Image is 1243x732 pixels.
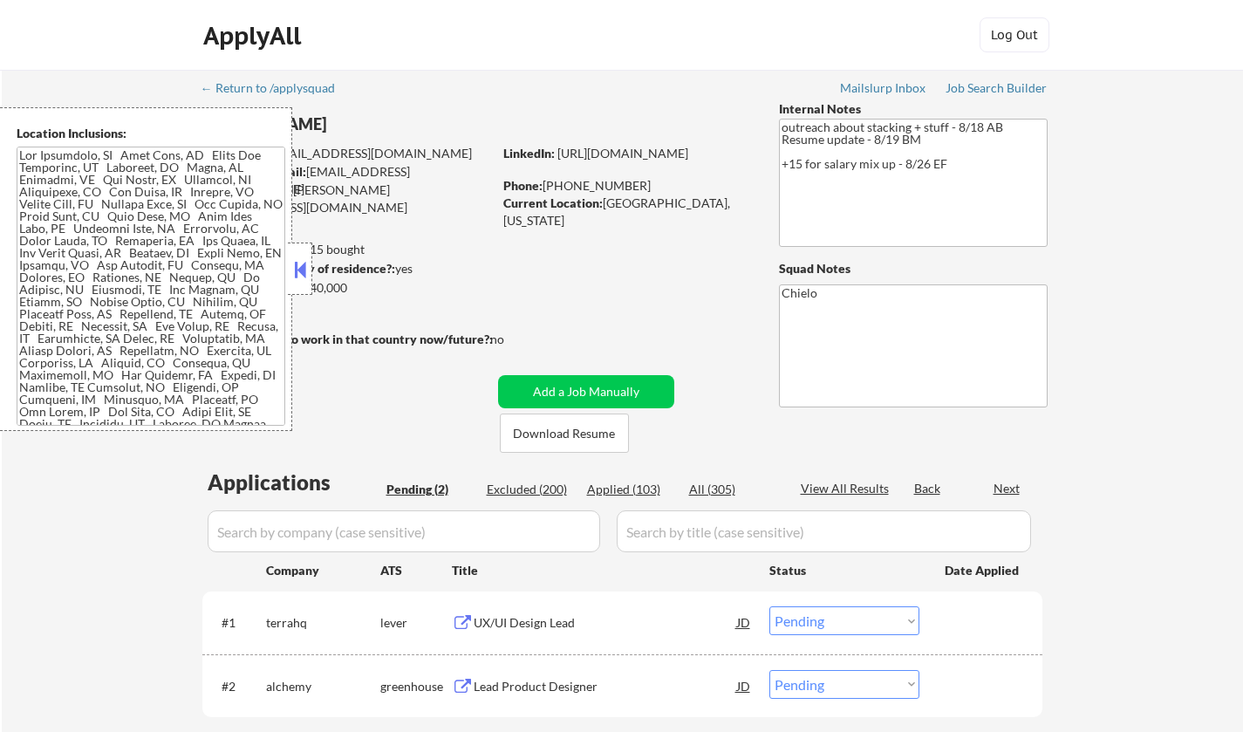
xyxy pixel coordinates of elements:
[222,614,252,632] div: #1
[980,17,1049,52] button: Log Out
[487,481,574,498] div: Excluded (200)
[201,241,492,258] div: 103 sent / 215 bought
[266,678,380,695] div: alchemy
[503,146,555,161] strong: LinkedIn:
[735,670,753,701] div: JD
[801,480,894,497] div: View All Results
[503,195,603,210] strong: Current Location:
[503,178,543,193] strong: Phone:
[266,614,380,632] div: terrahq
[474,614,737,632] div: UX/UI Design Lead
[946,82,1048,94] div: Job Search Builder
[498,375,674,408] button: Add a Job Manually
[503,195,750,229] div: [GEOGRAPHIC_DATA], [US_STATE]
[617,510,1031,552] input: Search by title (case sensitive)
[840,82,927,94] div: Mailslurp Inbox
[222,678,252,695] div: #2
[557,146,688,161] a: [URL][DOMAIN_NAME]
[769,554,919,585] div: Status
[208,510,600,552] input: Search by company (case sensitive)
[203,145,492,162] div: [EMAIL_ADDRESS][DOMAIN_NAME]
[503,177,750,195] div: [PHONE_NUMBER]
[380,614,452,632] div: lever
[945,562,1021,579] div: Date Applied
[474,678,737,695] div: Lead Product Designer
[380,678,452,695] div: greenhouse
[380,562,452,579] div: ATS
[201,279,492,297] div: $240,000
[202,113,561,135] div: [PERSON_NAME]
[587,481,674,498] div: Applied (103)
[994,480,1021,497] div: Next
[452,562,753,579] div: Title
[689,481,776,498] div: All (305)
[266,562,380,579] div: Company
[490,331,540,348] div: no
[840,81,927,99] a: Mailslurp Inbox
[914,480,942,497] div: Back
[201,82,352,94] div: ← Return to /applysquad
[386,481,474,498] div: Pending (2)
[201,260,487,277] div: yes
[203,163,492,197] div: [EMAIL_ADDRESS][DOMAIN_NAME]
[779,100,1048,118] div: Internal Notes
[202,181,492,215] div: [PERSON_NAME][EMAIL_ADDRESS][DOMAIN_NAME]
[202,332,493,346] strong: Will need Visa to work in that country now/future?:
[201,81,352,99] a: ← Return to /applysquad
[17,125,285,142] div: Location Inclusions:
[500,414,629,453] button: Download Resume
[203,21,306,51] div: ApplyAll
[779,260,1048,277] div: Squad Notes
[208,472,380,493] div: Applications
[735,606,753,638] div: JD
[946,81,1048,99] a: Job Search Builder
